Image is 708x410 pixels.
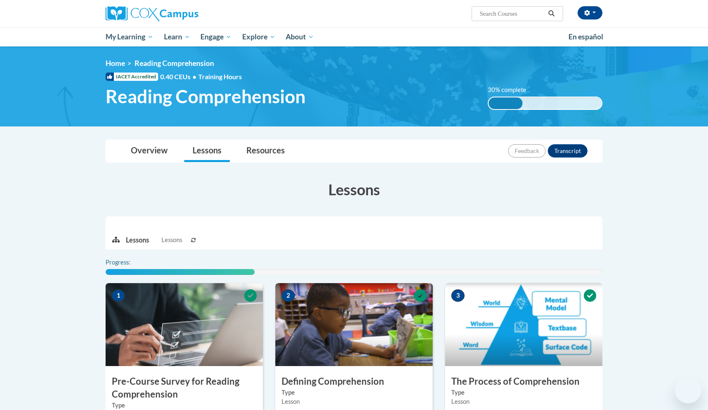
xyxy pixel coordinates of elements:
a: Overview [123,140,176,162]
span: 2 [282,289,295,302]
span: Learn [164,32,190,42]
label: Type [112,401,257,410]
h3: Defining Comprehension [275,375,433,388]
a: Learn [159,27,195,46]
img: Course Image [275,283,433,366]
a: My Learning [100,27,159,46]
div: 30% complete [489,97,523,109]
button: Transcript [548,144,588,158]
span: Lessons [161,235,182,245]
span: • [193,73,196,80]
span: 0.40 CEUs [160,72,198,81]
a: Home [106,59,125,68]
a: About [281,27,320,46]
span: My Learning [106,32,153,42]
h3: Lessons [106,179,602,200]
span: Training Hours [198,73,242,80]
a: Lessons [184,140,230,162]
span: 3 [451,289,465,302]
img: Cox Campus [106,6,198,21]
button: Feedback [508,144,546,158]
span: About [286,32,314,42]
label: Type [451,388,596,397]
button: Account Settings [578,6,602,19]
a: En español [563,28,609,46]
iframe: Button to launch messaging window [675,377,701,403]
label: 30% complete [488,85,535,95]
h3: Pre-Course Survey for Reading Comprehension [106,375,263,401]
h3: The Process of Comprehension [445,375,602,388]
span: IACET Accredited [106,73,158,81]
div: Lesson [282,397,426,406]
label: Type [282,388,426,397]
a: Resources [238,140,293,162]
a: Explore [237,27,281,46]
div: Main menu [93,27,615,46]
img: Course Image [445,283,602,366]
span: Reading Comprehension [106,85,306,107]
span: Engage [200,32,231,42]
input: Search Courses [479,9,545,19]
div: Lesson [451,397,596,406]
span: Explore [242,32,275,42]
span: 1 [112,289,125,302]
button: Search [545,9,558,19]
img: Course Image [106,283,263,366]
span: En español [568,32,603,41]
a: Cox Campus [106,6,263,21]
label: Progress: [106,258,153,267]
a: Engage [195,27,237,46]
span: Reading Comprehension [135,59,214,68]
p: Lessons [126,235,149,245]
